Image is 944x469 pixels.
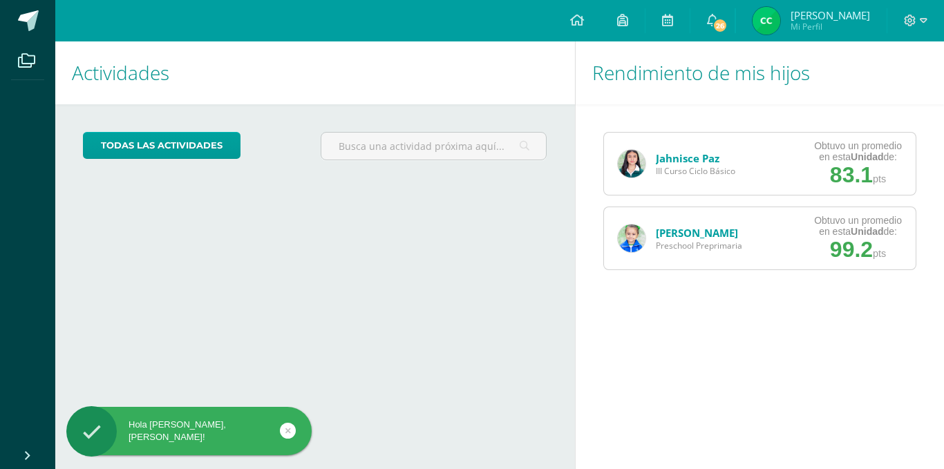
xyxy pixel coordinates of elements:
a: [PERSON_NAME] [656,226,738,240]
div: Obtuvo un promedio en esta de: [814,215,902,237]
a: todas las Actividades [83,132,240,159]
strong: Unidad [851,226,883,237]
div: Obtuvo un promedio en esta de: [814,140,902,162]
span: 26 [712,18,728,33]
input: Busca una actividad próxima aquí... [321,133,547,160]
span: pts [873,173,886,184]
strong: Unidad [851,151,883,162]
span: 99.2 [830,237,873,262]
img: f4bb266a3002da6bf07941173c515f91.png [753,7,780,35]
span: Preschool Preprimaria [656,240,742,251]
span: Mi Perfil [791,21,870,32]
span: III Curso Ciclo Básico [656,165,735,177]
span: [PERSON_NAME] [791,8,870,22]
span: pts [873,248,886,259]
h1: Actividades [72,41,558,104]
div: Hola [PERSON_NAME], [PERSON_NAME]! [66,419,312,443]
span: 83.1 [830,162,873,187]
a: Jahnisce Paz [656,151,719,165]
h1: Rendimiento de mis hijos [592,41,928,104]
img: f1858a1140756018b05d6a3effa38090.png [618,150,645,178]
img: 2283b7b0feecfef31392b2ee2bab051b.png [618,224,645,252]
